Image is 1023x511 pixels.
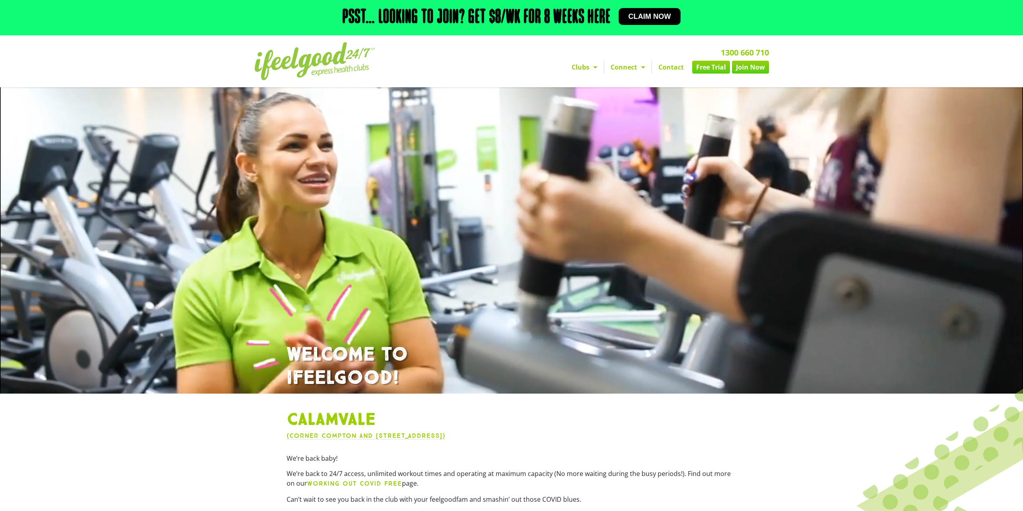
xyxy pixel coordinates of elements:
a: Join Now [732,61,769,74]
a: Contact [652,61,690,74]
h1: WELCOME TO IFEELGOOD! [287,343,737,390]
p: We’re back to 24/7 access, unlimited workout times and operating at maximum capacity (No more wai... [287,469,737,488]
a: WORKING OUT COVID FREE [307,479,402,488]
a: (Corner Compton and [STREET_ADDRESS]) [287,432,445,439]
a: Connect [604,61,652,74]
span: Claim now [628,13,671,20]
a: Clubs [565,61,604,74]
p: We’re back baby! [287,454,737,463]
a: Claim now [619,8,681,25]
nav: Menu [437,61,769,74]
p: Can’t wait to see you back in the club with your feelgoodfam and smashin’ out those COVID blues. [287,495,737,504]
h1: Calamvale [287,410,737,431]
a: 1300 660 710 [721,47,769,58]
h2: Psst… Looking to join? Get $8/wk for 8 weeks here [342,8,611,27]
a: Free Trial [692,61,730,74]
